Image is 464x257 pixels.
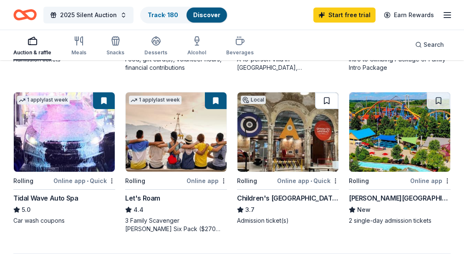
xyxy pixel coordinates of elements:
[60,10,117,20] span: 2025 Silent Auction
[349,92,451,225] a: Image for Dorney Park & Wildwater KingdomRollingOnline app[PERSON_NAME][GEOGRAPHIC_DATA]New2 sing...
[379,8,439,23] a: Earn Rewards
[187,33,206,60] button: Alcohol
[241,96,266,104] div: Local
[349,216,451,225] div: 2 single-day admission tickets
[187,49,206,56] div: Alcohol
[237,176,257,186] div: Rolling
[144,33,167,60] button: Desserts
[125,55,227,72] div: Food, gift card(s), volunteer hours, financial contributions
[144,49,167,56] div: Desserts
[17,96,70,104] div: 1 apply last week
[226,33,254,60] button: Beverages
[13,193,78,203] div: Tidal Wave Auto Spa
[349,176,369,186] div: Rolling
[349,55,451,72] div: Intro to Climbing Package or Family Intro Package
[226,49,254,56] div: Beverages
[13,176,33,186] div: Rolling
[187,176,227,186] div: Online app
[87,178,88,184] span: •
[22,205,30,215] span: 5.0
[125,193,160,203] div: Let's Roam
[237,92,339,225] a: Image for Children's Museum of PittsburghLocalRollingOnline app•QuickChildren's [GEOGRAPHIC_DATA]...
[125,216,227,233] div: 3 Family Scavenger [PERSON_NAME] Six Pack ($270 Value), 2 Date Night Scavenger [PERSON_NAME] Two ...
[237,92,338,172] img: Image for Children's Museum of Pittsburgh
[237,55,339,72] div: A 16-person Villa in [GEOGRAPHIC_DATA], [GEOGRAPHIC_DATA], [GEOGRAPHIC_DATA] for 7days/6nights (R...
[125,92,227,233] a: Image for Let's Roam1 applylast weekRollingOnline appLet's Roam4.43 Family Scavenger [PERSON_NAME...
[134,205,144,215] span: 4.4
[125,176,145,186] div: Rolling
[106,49,124,56] div: Snacks
[237,193,339,203] div: Children's [GEOGRAPHIC_DATA]
[106,33,124,60] button: Snacks
[349,193,451,203] div: [PERSON_NAME][GEOGRAPHIC_DATA]
[140,7,228,23] button: Track· 180Discover
[245,205,255,215] span: 3.7
[148,11,178,18] a: Track· 180
[13,216,115,225] div: Car wash coupons
[357,205,371,215] span: New
[53,176,115,186] div: Online app Quick
[43,7,134,23] button: 2025 Silent Auction
[237,216,339,225] div: Admission ticket(s)
[277,176,339,186] div: Online app Quick
[313,8,376,23] a: Start free trial
[13,33,51,60] button: Auction & raffle
[13,5,37,25] a: Home
[310,178,312,184] span: •
[409,36,451,53] button: Search
[14,92,115,172] img: Image for Tidal Wave Auto Spa
[424,40,444,50] span: Search
[193,11,220,18] a: Discover
[13,49,51,56] div: Auction & raffle
[129,96,182,104] div: 1 apply last week
[349,92,450,172] img: Image for Dorney Park & Wildwater Kingdom
[71,33,86,60] button: Meals
[410,176,451,186] div: Online app
[13,92,115,225] a: Image for Tidal Wave Auto Spa1 applylast weekRollingOnline app•QuickTidal Wave Auto Spa5.0Car was...
[126,92,227,172] img: Image for Let's Roam
[71,49,86,56] div: Meals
